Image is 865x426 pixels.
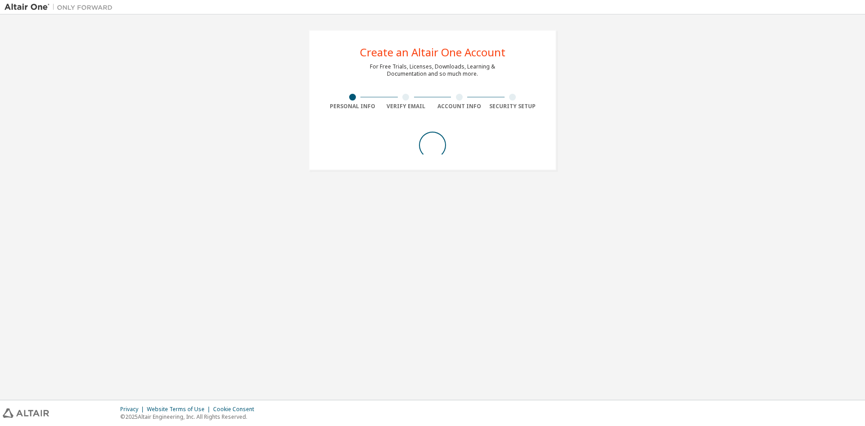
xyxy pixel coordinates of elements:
[120,413,259,421] p: © 2025 Altair Engineering, Inc. All Rights Reserved.
[360,47,505,58] div: Create an Altair One Account
[3,408,49,418] img: altair_logo.svg
[432,103,486,110] div: Account Info
[120,406,147,413] div: Privacy
[370,63,495,78] div: For Free Trials, Licenses, Downloads, Learning & Documentation and so much more.
[486,103,540,110] div: Security Setup
[5,3,117,12] img: Altair One
[379,103,433,110] div: Verify Email
[326,103,379,110] div: Personal Info
[147,406,213,413] div: Website Terms of Use
[213,406,259,413] div: Cookie Consent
